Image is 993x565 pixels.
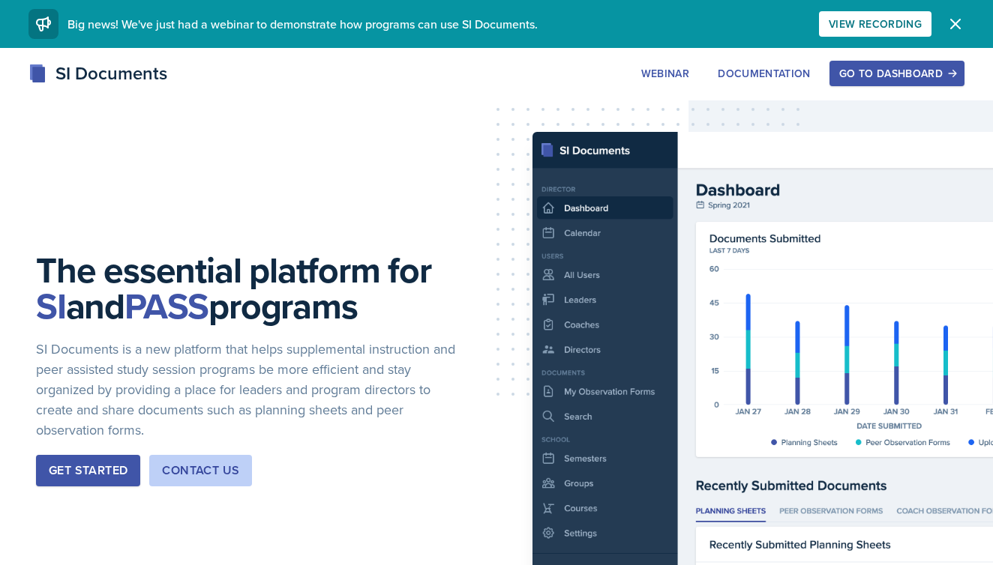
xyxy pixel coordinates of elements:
[49,462,127,480] div: Get Started
[28,60,167,87] div: SI Documents
[829,18,922,30] div: View Recording
[641,67,689,79] div: Webinar
[829,61,964,86] button: Go to Dashboard
[67,16,538,32] span: Big news! We've just had a webinar to demonstrate how programs can use SI Documents.
[819,11,931,37] button: View Recording
[162,462,239,480] div: Contact Us
[839,67,955,79] div: Go to Dashboard
[36,455,140,486] button: Get Started
[149,455,252,486] button: Contact Us
[708,61,820,86] button: Documentation
[718,67,811,79] div: Documentation
[631,61,699,86] button: Webinar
